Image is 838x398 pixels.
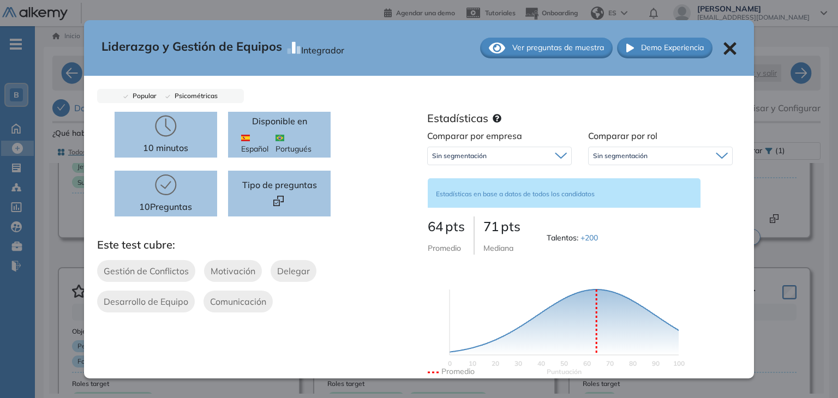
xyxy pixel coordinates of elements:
span: Sin segmentación [593,152,648,160]
span: Popular [128,92,157,100]
span: pts [501,218,520,234]
img: Format test logo [273,196,284,206]
text: 20 [492,359,499,367]
span: Talentos : [547,232,600,244]
span: Comparar por rol [588,130,657,141]
text: 90 [652,359,660,367]
text: 100 [673,359,684,367]
text: Scores [547,367,582,376]
img: BRA [276,135,284,141]
span: Gestión de Conflictos [104,264,189,278]
p: Disponible en [252,114,307,128]
p: 10 Preguntas [139,200,192,213]
text: 10 [469,359,476,367]
h3: Este test cubre: [97,238,419,251]
span: Portugués [276,132,318,155]
span: Sin segmentación [432,152,487,160]
span: Motivación [211,264,255,278]
text: 30 [514,359,522,367]
text: Promedio [441,366,475,376]
img: ESP [241,135,250,141]
text: 40 [537,359,545,367]
h3: Estadísticas [427,112,488,125]
span: Estadísticas en base a datos de todos los candidatos [436,190,595,198]
span: Demo Experiencia [641,42,704,53]
p: 64 [428,216,465,236]
text: 0 [447,359,451,367]
text: 60 [583,359,591,367]
text: 50 [560,359,568,367]
span: Desarrollo de Equipo [104,295,188,308]
p: 71 [483,216,520,236]
span: Tipo de preguntas [242,178,317,191]
span: Comunicación [210,295,266,308]
span: Mediana [483,243,513,253]
span: Comparar por empresa [427,130,522,141]
span: pts [445,218,465,234]
span: Delegar [277,264,310,278]
text: 70 [606,359,614,367]
span: Ver preguntas de muestra [512,42,604,53]
p: 10 minutos [143,141,188,154]
span: Español [241,132,276,155]
text: 80 [629,359,637,367]
span: Liderazgo y Gestión de Equipos [101,38,282,58]
div: Integrador [301,39,344,57]
span: +200 [580,233,598,243]
span: Promedio [428,243,461,253]
span: Psicométricas [170,92,218,100]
